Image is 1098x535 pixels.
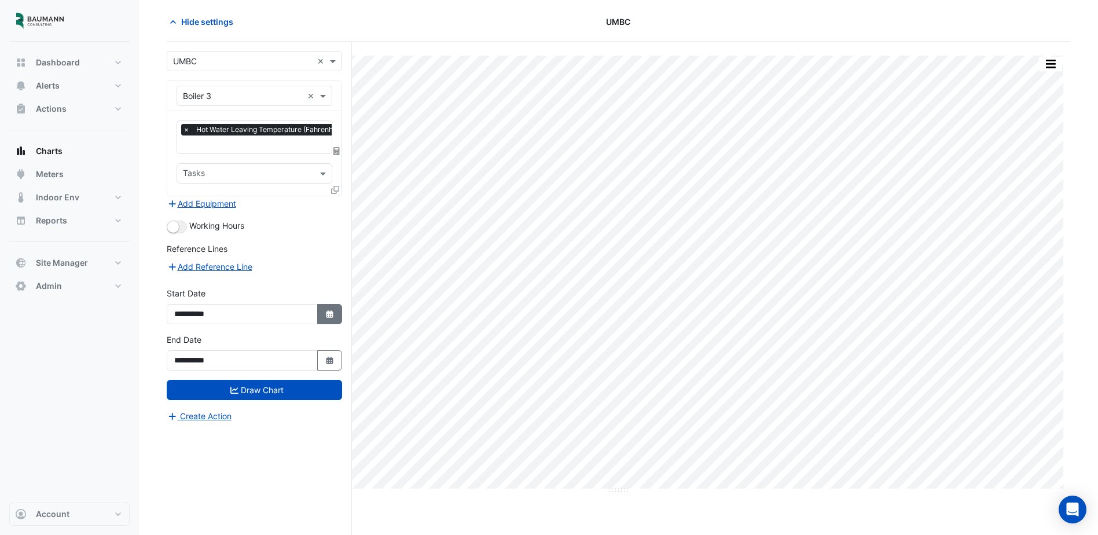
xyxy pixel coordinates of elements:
app-icon: Meters [15,168,27,180]
button: Hide settings [167,12,241,32]
span: Hot Water Leaving Temperature (Fahrenheit) - Central Plant, Central Plant [193,124,500,135]
span: Working Hours [189,221,244,230]
app-icon: Admin [15,280,27,292]
span: Actions [36,103,67,115]
span: Choose Function [332,146,342,156]
button: Add Reference Line [167,260,253,273]
span: Dashboard [36,57,80,68]
button: Alerts [9,74,130,97]
span: Admin [36,280,62,292]
button: Add Equipment [167,197,237,210]
span: Reports [36,215,67,226]
span: Indoor Env [36,192,79,203]
button: Create Action [167,409,232,423]
span: Clone Favourites and Tasks from this Equipment to other Equipment [331,185,339,195]
button: Dashboard [9,51,130,74]
img: Company Logo [14,9,66,32]
span: Clear [307,90,317,102]
button: More Options [1039,57,1062,71]
span: Alerts [36,80,60,91]
button: Charts [9,140,130,163]
label: Reference Lines [167,243,227,255]
button: Actions [9,97,130,120]
button: Draw Chart [167,380,342,400]
app-icon: Charts [15,145,27,157]
span: × [181,124,192,135]
button: Meters [9,163,130,186]
app-icon: Indoor Env [15,192,27,203]
span: Clear [317,55,327,67]
div: Open Intercom Messenger [1059,496,1086,523]
span: UMBC [606,16,630,28]
span: Meters [36,168,64,180]
span: Charts [36,145,63,157]
label: End Date [167,334,201,346]
fa-icon: Select Date [325,309,335,319]
span: Account [36,508,69,520]
label: Start Date [167,287,205,299]
button: Account [9,503,130,526]
button: Reports [9,209,130,232]
button: Site Manager [9,251,130,274]
span: Site Manager [36,257,88,269]
app-icon: Actions [15,103,27,115]
app-icon: Site Manager [15,257,27,269]
app-icon: Alerts [15,80,27,91]
button: Indoor Env [9,186,130,209]
div: Tasks [181,167,205,182]
fa-icon: Select Date [325,356,335,365]
app-icon: Dashboard [15,57,27,68]
button: Admin [9,274,130,298]
span: Hide settings [181,16,233,28]
app-icon: Reports [15,215,27,226]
